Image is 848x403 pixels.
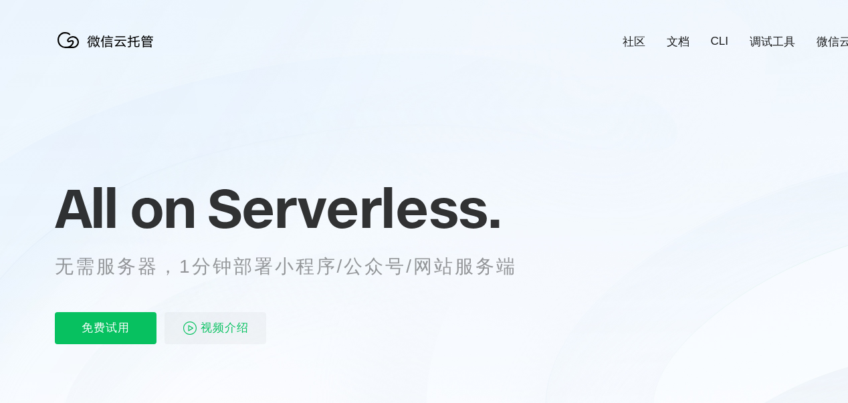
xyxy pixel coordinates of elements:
p: 免费试用 [55,312,156,344]
span: All on [55,174,195,241]
a: 调试工具 [750,34,795,49]
a: 文档 [667,34,690,49]
p: 无需服务器，1分钟部署小程序/公众号/网站服务端 [55,253,542,280]
img: video_play.svg [182,320,198,336]
a: CLI [711,35,728,48]
a: 微信云托管 [55,44,162,55]
img: 微信云托管 [55,27,162,53]
span: Serverless. [207,174,501,241]
span: 视频介绍 [201,312,249,344]
a: 社区 [623,34,645,49]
